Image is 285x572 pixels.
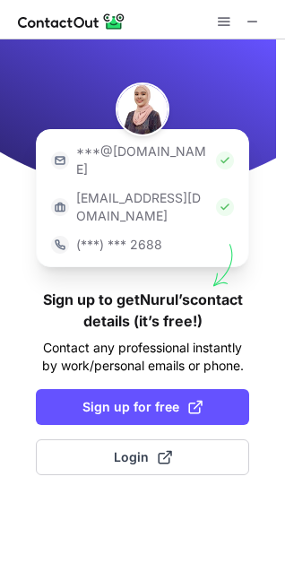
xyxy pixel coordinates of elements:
[216,198,234,216] img: Check Icon
[216,152,234,169] img: Check Icon
[51,236,69,254] img: https://contactout.com/extension/app/static/media/login-phone-icon.bacfcb865e29de816d437549d7f4cb...
[51,198,69,216] img: https://contactout.com/extension/app/static/media/login-work-icon.638a5007170bc45168077fde17b29a1...
[36,289,249,332] h1: Sign up to get Nurul’s contact details (it’s free!)
[76,189,209,225] p: [EMAIL_ADDRESS][DOMAIN_NAME]
[36,339,249,375] p: Contact any professional instantly by work/personal emails or phone.
[51,152,69,169] img: https://contactout.com/extension/app/static/media/login-email-icon.f64bce713bb5cd1896fef81aa7b14a...
[18,11,125,32] img: ContactOut v5.3.10
[116,82,169,136] img: Nurul Hikmah
[36,439,249,475] button: Login
[76,143,209,178] p: ***@[DOMAIN_NAME]
[114,448,172,466] span: Login
[36,389,249,425] button: Sign up for free
[82,398,203,416] span: Sign up for free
